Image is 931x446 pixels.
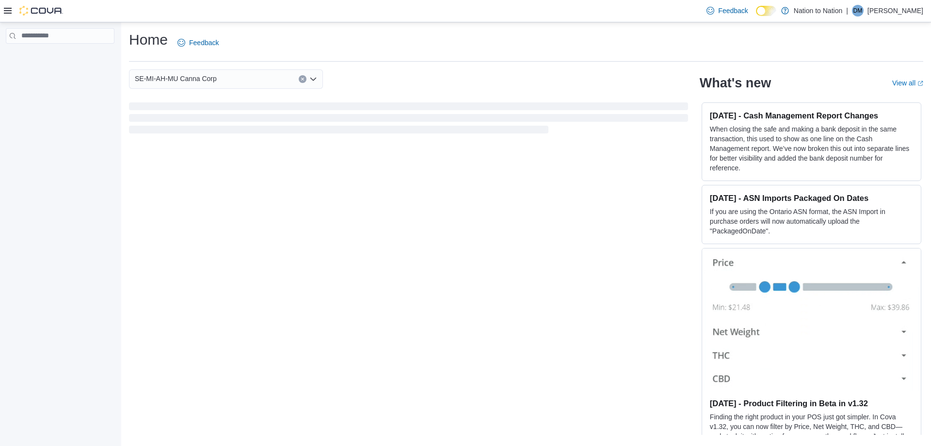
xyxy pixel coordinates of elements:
svg: External link [917,81,923,86]
span: Feedback [189,38,219,48]
a: View allExternal link [892,79,923,87]
span: Feedback [718,6,748,16]
p: When closing the safe and making a bank deposit in the same transaction, this used to show as one... [710,124,913,173]
button: Clear input [299,75,306,83]
p: If you are using the Ontario ASN format, the ASN Import in purchase orders will now automatically... [710,207,913,236]
h1: Home [129,30,168,50]
a: Feedback [174,33,223,52]
span: Loading [129,104,688,135]
p: | [846,5,848,17]
span: SE-MI-AH-MU Canna Corp [135,73,217,84]
h3: [DATE] - Product Filtering in Beta in v1.32 [710,398,913,408]
div: Dan McGowan [852,5,864,17]
nav: Complex example [6,46,114,69]
h2: What's new [700,75,771,91]
h3: [DATE] - Cash Management Report Changes [710,111,913,120]
h3: [DATE] - ASN Imports Packaged On Dates [710,193,913,203]
a: Feedback [703,1,752,20]
p: [PERSON_NAME] [867,5,923,17]
span: DM [853,5,863,17]
input: Dark Mode [756,6,776,16]
img: Cova [19,6,63,16]
button: Open list of options [309,75,317,83]
p: Nation to Nation [794,5,842,17]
